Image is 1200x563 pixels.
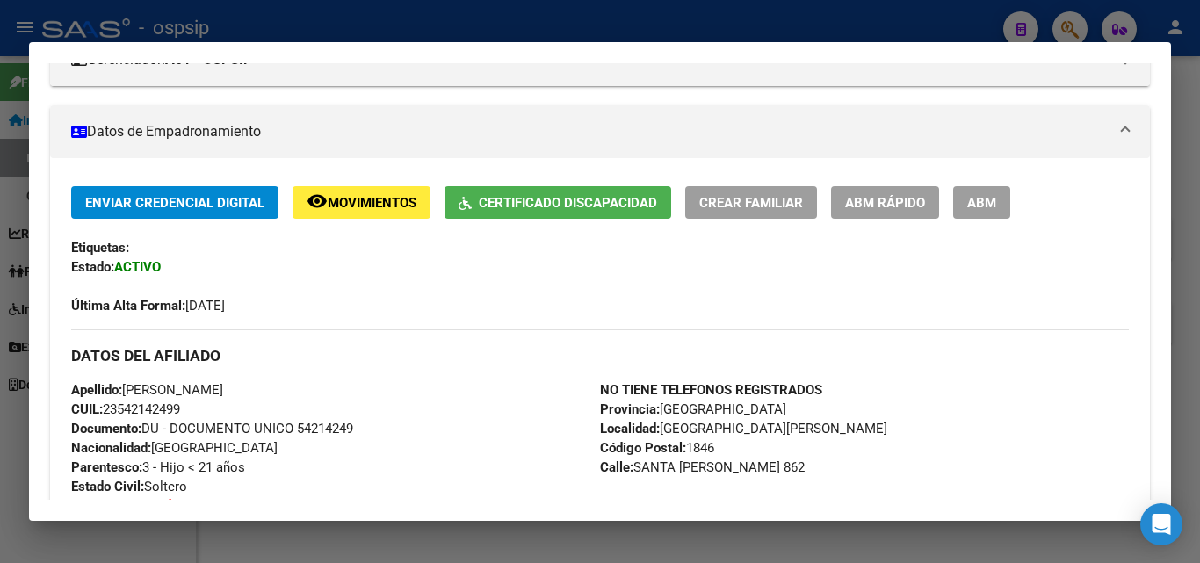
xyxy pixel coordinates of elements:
h3: DATOS DEL AFILIADO [71,346,1129,365]
strong: NO TIENE TELEFONOS REGISTRADOS [600,382,822,398]
strong: Apellido: [71,382,122,398]
button: Crear Familiar [685,186,817,219]
strong: Parentesco: [71,459,142,475]
span: 3 - Hijo < 21 años [71,459,245,475]
strong: Provincia: [600,401,660,417]
span: Certificado Discapacidad [479,195,657,211]
span: [GEOGRAPHIC_DATA][PERSON_NAME] [600,421,887,437]
span: DU - DOCUMENTO UNICO 54214249 [71,421,353,437]
strong: Localidad: [600,421,660,437]
span: Movimientos [328,195,416,211]
strong: ACTIVO [114,259,161,275]
span: ABM Rápido [845,195,925,211]
button: ABM [953,186,1010,219]
span: [GEOGRAPHIC_DATA] [600,401,786,417]
mat-icon: remove_red_eye [307,191,328,212]
span: Crear Familiar [699,195,803,211]
strong: Nacionalidad: [71,440,151,456]
strong: Documento: [71,421,141,437]
button: ABM Rápido [831,186,939,219]
strong: CUIL: [71,401,103,417]
span: Enviar Credencial Digital [85,195,264,211]
button: Certificado Discapacidad [445,186,671,219]
button: Enviar Credencial Digital [71,186,278,219]
strong: Código Postal: [600,440,686,456]
span: SANTA [PERSON_NAME] 862 [600,459,805,475]
div: Open Intercom Messenger [1140,503,1182,545]
mat-panel-title: Datos de Empadronamiento [71,121,1108,142]
strong: Discapacitado: [71,498,158,514]
span: Soltero [71,479,187,494]
span: [PERSON_NAME] [71,382,223,398]
span: ABM [967,195,996,211]
mat-expansion-panel-header: Datos de Empadronamiento [50,105,1150,158]
strong: Última Alta Formal: [71,298,185,314]
strong: Estado Civil: [71,479,144,494]
span: [DATE] [71,298,225,314]
strong: Etiquetas: [71,240,129,256]
span: 23542142499 [71,401,180,417]
span: 1846 [600,440,714,456]
strong: SI (01) [178,498,218,514]
span: [GEOGRAPHIC_DATA] [71,440,278,456]
strong: Estado: [71,259,114,275]
strong: Calle: [600,459,633,475]
button: Movimientos [293,186,430,219]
